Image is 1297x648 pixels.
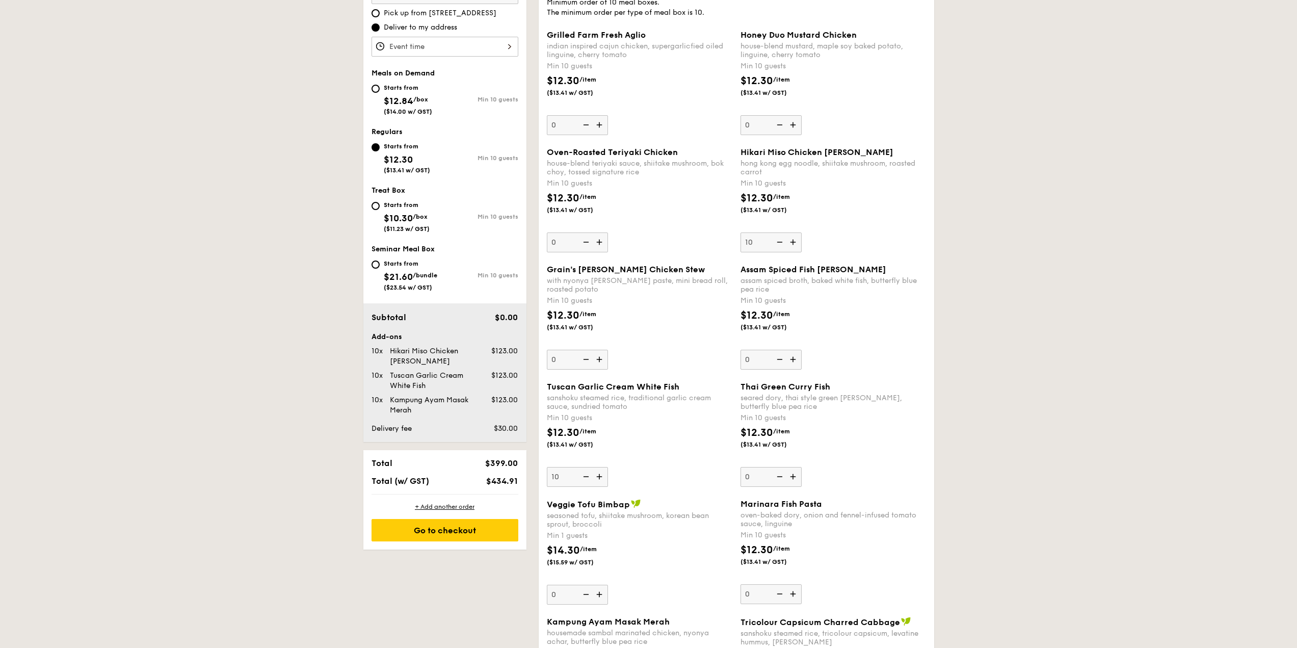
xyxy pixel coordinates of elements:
span: ($13.41 w/ GST) [740,89,810,97]
span: $12.30 [547,427,579,439]
span: /bundle [413,272,437,279]
img: icon-reduce.1d2dbef1.svg [771,467,786,486]
span: $10.30 [384,213,413,224]
span: /item [773,428,790,435]
span: ($13.41 w/ GST) [547,206,616,214]
img: icon-add.58712e84.svg [593,115,608,135]
div: Min 10 guests [445,213,518,220]
span: $123.00 [491,396,518,404]
img: icon-vegan.f8ff3823.svg [631,499,641,508]
div: 10x [367,371,386,381]
div: Min 10 guests [740,61,926,71]
span: $12.30 [547,192,579,204]
img: icon-reduce.1d2dbef1.svg [577,115,593,135]
div: housemade sambal marinated chicken, nyonya achar, butterfly blue pea rice [547,629,732,646]
div: Min 10 guests [445,272,518,279]
div: sanshoku steamed rice, traditional garlic cream sauce, sundried tomato [547,394,732,411]
span: /item [773,193,790,200]
img: icon-reduce.1d2dbef1.svg [577,585,593,604]
div: Min 10 guests [740,413,926,423]
span: /item [579,310,596,318]
div: Add-ons [372,332,518,342]
span: ($13.41 w/ GST) [740,440,810,449]
span: /item [580,546,597,553]
span: ($11.23 w/ GST) [384,225,430,232]
span: Grilled Farm Fresh Aglio [547,30,646,40]
span: /item [773,545,790,552]
span: $12.30 [547,309,579,322]
input: Tuscan Garlic Cream White Fishsanshoku steamed rice, traditional garlic cream sauce, sundried tom... [547,467,608,487]
span: Assam Spiced Fish [PERSON_NAME] [740,265,886,274]
span: Total [372,458,392,468]
span: ($13.41 w/ GST) [547,89,616,97]
span: /item [773,76,790,83]
span: /box [413,96,428,103]
div: Min 10 guests [547,178,732,189]
span: Meals on Demand [372,69,435,77]
input: Veggie Tofu Bimbapseasoned tofu, shiitake mushroom, korean bean sprout, broccoliMin 1 guests$14.3... [547,585,608,605]
input: Starts from$21.60/bundle($23.54 w/ GST)Min 10 guests [372,261,380,269]
input: Event time [372,37,518,57]
span: Delivery fee [372,424,412,433]
span: $12.30 [740,192,773,204]
span: Tricolour Capsicum Charred Cabbage [740,617,900,627]
span: ($13.41 w/ GST) [547,440,616,449]
input: Honey Duo Mustard Chickenhouse-blend mustard, maple soy baked potato, linguine, cherry tomatoMin ... [740,115,802,135]
span: /item [579,428,596,435]
div: 10x [367,346,386,356]
img: icon-reduce.1d2dbef1.svg [577,350,593,369]
div: + Add another order [372,503,518,511]
input: Starts from$10.30/box($11.23 w/ GST)Min 10 guests [372,202,380,210]
span: Thai Green Curry Fish [740,382,830,392]
img: icon-add.58712e84.svg [593,585,608,604]
span: $399.00 [485,458,518,468]
img: icon-vegan.f8ff3823.svg [901,617,911,626]
input: Grilled Farm Fresh Aglioindian inspired cajun chicken, supergarlicfied oiled linguine, cherry tom... [547,115,608,135]
span: Total (w/ GST) [372,476,429,486]
img: icon-reduce.1d2dbef1.svg [771,584,786,604]
input: Thai Green Curry Fishseared dory, thai style green [PERSON_NAME], butterfly blue pea riceMin 10 g... [740,467,802,487]
span: ($13.41 w/ GST) [547,323,616,331]
span: Hikari Miso Chicken [PERSON_NAME] [740,147,893,157]
img: icon-add.58712e84.svg [593,232,608,252]
span: Regulars [372,127,403,136]
div: Min 10 guests [547,413,732,423]
div: assam spiced broth, baked white fish, butterfly blue pea rice [740,276,926,294]
img: icon-add.58712e84.svg [786,232,802,252]
input: Starts from$12.30($13.41 w/ GST)Min 10 guests [372,143,380,151]
input: Pick up from [STREET_ADDRESS] [372,9,380,17]
span: Pick up from [STREET_ADDRESS] [384,8,496,18]
span: $123.00 [491,347,518,355]
div: Min 10 guests [445,96,518,103]
span: $14.30 [547,545,580,557]
div: Hikari Miso Chicken [PERSON_NAME] [386,346,479,367]
span: Seminar Meal Box [372,245,435,253]
div: house-blend mustard, maple soy baked potato, linguine, cherry tomato [740,42,926,59]
div: Min 10 guests [445,154,518,162]
img: icon-reduce.1d2dbef1.svg [771,115,786,135]
span: $12.30 [384,154,413,165]
span: ($13.41 w/ GST) [740,558,810,566]
span: Deliver to my address [384,22,457,33]
div: Starts from [384,84,432,92]
img: icon-add.58712e84.svg [786,350,802,369]
div: Min 10 guests [740,296,926,306]
div: seared dory, thai style green [PERSON_NAME], butterfly blue pea rice [740,394,926,411]
span: Marinara Fish Pasta [740,499,822,509]
span: Tuscan Garlic Cream White Fish [547,382,679,392]
input: Marinara Fish Pastaoven-baked dory, onion and fennel-infused tomato sauce, linguineMin 10 guests$... [740,584,802,604]
div: hong kong egg noodle, shiitake mushroom, roasted carrot [740,159,926,176]
img: icon-add.58712e84.svg [786,467,802,486]
span: Kampung Ayam Masak Merah [547,617,670,627]
div: sanshoku steamed rice, tricolour capsicum, levatine hummus, [PERSON_NAME] [740,629,926,646]
span: $12.30 [740,427,773,439]
div: indian inspired cajun chicken, supergarlicfied oiled linguine, cherry tomato [547,42,732,59]
div: with nyonya [PERSON_NAME] paste, mini bread roll, roasted potato [547,276,732,294]
input: Oven-Roasted Teriyaki Chickenhouse-blend teriyaki sauce, shiitake mushroom, bok choy, tossed sign... [547,232,608,252]
span: $12.30 [740,309,773,322]
div: house-blend teriyaki sauce, shiitake mushroom, bok choy, tossed signature rice [547,159,732,176]
img: icon-add.58712e84.svg [786,584,802,604]
img: icon-reduce.1d2dbef1.svg [771,232,786,252]
span: ($13.41 w/ GST) [740,206,810,214]
span: $123.00 [491,371,518,380]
